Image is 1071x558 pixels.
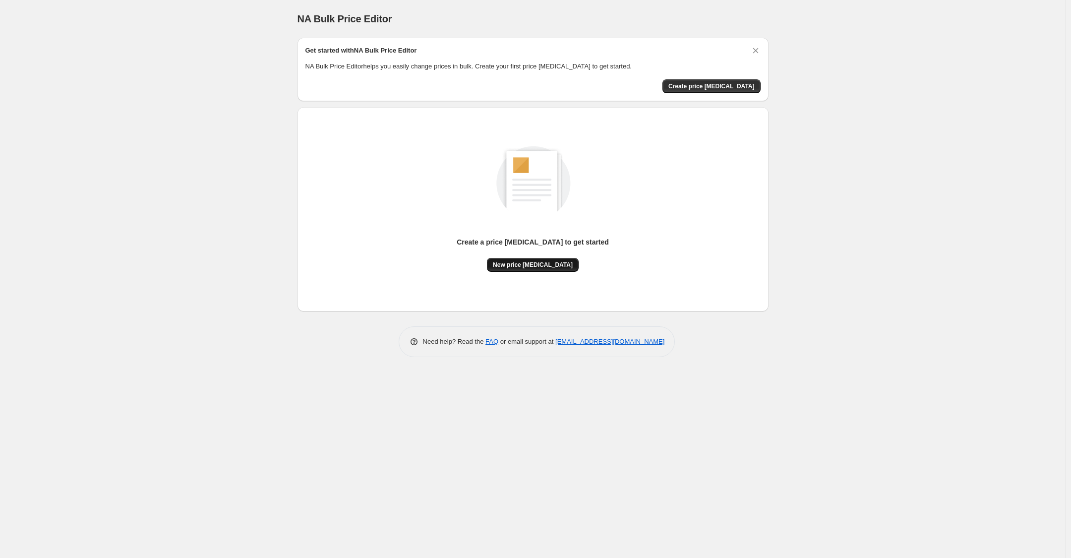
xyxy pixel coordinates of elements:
[662,79,761,93] button: Create price change job
[305,46,417,56] h2: Get started with NA Bulk Price Editor
[498,338,555,345] span: or email support at
[555,338,664,345] a: [EMAIL_ADDRESS][DOMAIN_NAME]
[423,338,486,345] span: Need help? Read the
[485,338,498,345] a: FAQ
[305,62,761,71] p: NA Bulk Price Editor helps you easily change prices in bulk. Create your first price [MEDICAL_DAT...
[668,82,755,90] span: Create price [MEDICAL_DATA]
[487,258,579,272] button: New price [MEDICAL_DATA]
[751,46,761,56] button: Dismiss card
[457,237,609,247] p: Create a price [MEDICAL_DATA] to get started
[297,13,392,24] span: NA Bulk Price Editor
[493,261,573,269] span: New price [MEDICAL_DATA]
